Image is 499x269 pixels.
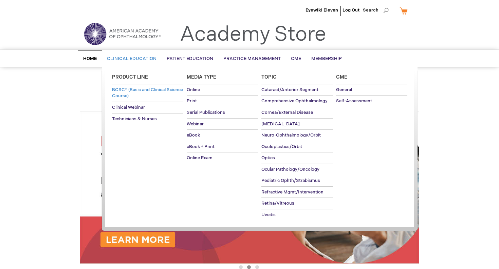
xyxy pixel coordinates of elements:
span: CME [291,56,301,61]
a: Eyewiki Eleven [306,7,338,13]
span: Online Exam [187,155,212,161]
span: General [336,87,352,92]
span: Optics [261,155,275,161]
span: Clinical Education [107,56,156,61]
span: Membership [311,56,342,61]
span: Pediatric Ophth/Strabismus [261,178,320,183]
span: BCSC® (Basic and Clinical Science Course) [112,87,183,99]
span: Topic [261,74,277,80]
span: Cataract/Anterior Segment [261,87,318,92]
span: Webinar [187,121,204,127]
span: Oculoplastics/Orbit [261,144,302,149]
span: Product Line [112,74,148,80]
span: Cornea/External Disease [261,110,313,115]
span: Retina/Vitreous [261,201,294,206]
button: 2 of 3 [247,265,251,269]
span: Media Type [187,74,216,80]
button: 3 of 3 [255,265,259,269]
span: [MEDICAL_DATA] [261,121,300,127]
span: Neuro-Ophthalmology/Orbit [261,132,321,138]
span: eBook + Print [187,144,215,149]
span: Technicians & Nurses [112,116,157,122]
span: Patient Education [167,56,213,61]
button: 1 of 3 [239,265,243,269]
span: Self-Assessment [336,98,372,104]
span: Print [187,98,197,104]
span: Clinical Webinar [112,105,145,110]
span: Uveitis [261,212,276,218]
span: Home [83,56,97,61]
span: Search [363,3,389,17]
span: Refractive Mgmt/Intervention [261,189,324,195]
span: Ocular Pathology/Oncology [261,167,319,172]
span: Serial Publications [187,110,225,115]
span: Cme [336,74,347,80]
a: Academy Store [180,22,326,47]
a: Log Out [343,7,359,13]
span: Comprehensive Ophthalmology [261,98,328,104]
span: Practice Management [223,56,281,61]
span: Online [187,87,200,92]
span: eBook [187,132,200,138]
